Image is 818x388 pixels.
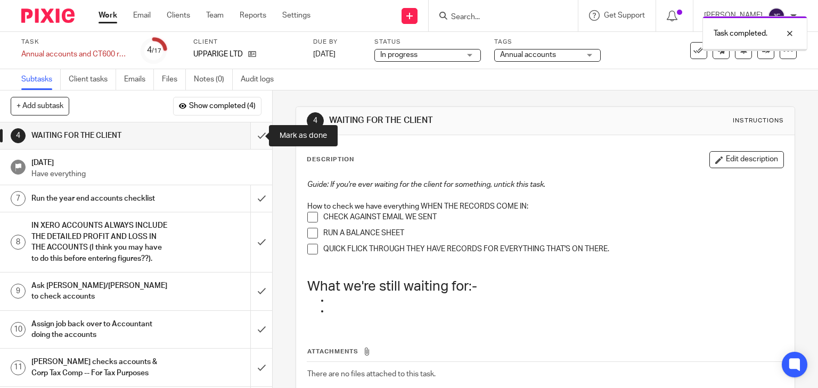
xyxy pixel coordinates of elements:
[152,48,161,54] small: /17
[31,191,170,207] h1: Run the year end accounts checklist
[189,102,256,111] span: Show completed (4)
[323,212,784,222] p: CHECK AGAINST EMAIL WE SENT
[11,360,26,375] div: 11
[307,155,354,164] p: Description
[21,9,75,23] img: Pixie
[11,235,26,250] div: 8
[193,49,243,60] p: UPPARIGE LTD
[380,51,418,59] span: In progress
[374,38,481,46] label: Status
[124,69,154,90] a: Emails
[193,38,300,46] label: Client
[307,370,436,378] span: There are no files attached to this task.
[241,69,282,90] a: Audit logs
[11,284,26,299] div: 9
[282,10,310,21] a: Settings
[31,218,170,266] h1: IN XERO ACCOUNTS ALWAYS INCLUDE THE DETAILED PROFIT AND LOSS IN THE ACCOUNTS (I think you may hav...
[162,69,186,90] a: Files
[11,128,26,143] div: 4
[323,244,784,254] p: QUICK FLICK THROUGH THEY HAVE RECORDS FOR EVERYTHING THAT'S ON THERE.
[21,49,128,60] div: Annual accounts and CT600 return
[329,115,568,126] h1: WAITING FOR THE CLIENT
[313,51,336,58] span: [DATE]
[133,10,151,21] a: Email
[206,10,224,21] a: Team
[768,7,785,24] img: svg%3E
[733,117,784,125] div: Instructions
[31,316,170,343] h1: Assign job back over to Accountant doing the accounts
[21,38,128,46] label: Task
[11,322,26,337] div: 10
[307,201,784,212] p: How to check we have everything WHEN THE RECORDS COME IN:
[31,128,170,144] h1: WAITING FOR THE CLIENT
[500,51,556,59] span: Annual accounts
[31,354,170,381] h1: [PERSON_NAME] checks accounts & Corp Tax Comp -- For Tax Purposes
[21,69,61,90] a: Subtasks
[11,97,69,115] button: + Add subtask
[307,349,358,354] span: Attachments
[31,278,170,305] h1: Ask [PERSON_NAME]/[PERSON_NAME] to check accounts
[31,155,261,168] h1: [DATE]
[167,10,190,21] a: Clients
[323,228,784,238] p: RUN A BALANCE SHEET
[99,10,117,21] a: Work
[194,69,233,90] a: Notes (0)
[313,38,361,46] label: Due by
[714,28,767,39] p: Task completed.
[307,181,545,188] em: Guide: If you're ever waiting for the client for something, untick this task.
[31,169,261,179] p: Have everything
[69,69,116,90] a: Client tasks
[173,97,261,115] button: Show completed (4)
[709,151,784,168] button: Edit description
[240,10,266,21] a: Reports
[307,278,784,295] h1: What we're still waiting for:-
[11,191,26,206] div: 7
[307,112,324,129] div: 4
[147,44,161,56] div: 4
